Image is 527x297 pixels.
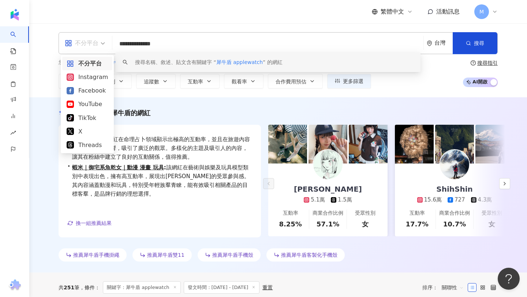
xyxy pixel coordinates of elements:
span: 搜尋 [474,40,484,46]
div: 搜尋指引 [477,60,498,66]
div: 不分平台 [67,59,108,68]
a: 蝦米｜御宅系魚乾女｜動漫 漫畫 玩具 [72,164,164,171]
span: 觀看率 [232,79,247,84]
span: 您可能感興趣： [59,59,94,66]
span: 關聯性 [442,282,464,293]
div: 互動率 [283,210,298,217]
div: 15.6萬 [424,196,442,204]
span: 犀牛盾 applewatch [216,59,263,65]
div: 57.1% [317,219,339,229]
div: 受眾性別 [482,210,502,217]
span: 推薦犀牛盾的網紅 [98,109,150,117]
div: 1.5萬 [338,196,352,204]
span: 換一組推薦結果 [76,220,112,226]
img: post-image [435,125,474,163]
a: ShihShin15.6萬7274.3萬互動率17.7%商業合作比例10.7%受眾性別女 [395,163,514,236]
span: 該網紅在藝術與娛樂及玩具模型類別中表現出色，擁有高互動率，展現出[PERSON_NAME]的受眾參與感。其內容涵蓋動漫和玩具，特別受年輕族羣青睞，能有效吸引相關產品的目標客羣，是品牌行銷的理想選擇。 [72,163,252,198]
div: 727 [455,196,465,204]
div: 4.3萬 [478,196,492,204]
span: appstore [65,40,72,47]
div: YouTube [67,99,108,109]
span: environment [427,41,432,46]
div: 商業合作比例 [313,210,343,217]
span: search [123,60,128,65]
span: M [479,8,484,16]
div: TikTok [67,113,108,123]
span: 關鍵字：犀牛盾 applewatch [103,281,180,294]
div: 8.25% [279,219,302,229]
div: 台灣 [434,40,453,46]
span: question-circle [471,60,476,65]
button: 換一組推薦結果 [67,218,112,229]
span: 合作費用預估 [276,79,306,84]
button: 搜尋 [453,32,497,54]
div: 共 筆 [59,285,79,290]
span: 更多篩選 [343,78,363,84]
span: 推薦犀牛盾手機掛繩 [73,252,119,258]
div: • [67,135,252,161]
span: 追蹤數 [144,79,159,84]
div: 女 [489,219,495,229]
button: 追蹤數 [136,74,176,89]
img: post-image [268,125,307,163]
span: 推薦犀牛盾雙11 [147,252,184,258]
div: 重置 [262,285,273,290]
img: post-image [349,125,388,163]
div: 排序： [422,282,468,293]
span: 此網紅在命理占卜領域顯示出極高的互動率，並且在旅遊內容上也獲得良好反響，吸引了廣泛的觀眾。多樣化的主題及吸引人的內容，讓其在粉絲中建立了良好的互動關係，值得推薦。 [72,135,252,161]
span: 發文時間：[DATE] - [DATE] [184,281,260,294]
div: Instagram [67,72,108,82]
div: 5.1萬 [311,196,325,204]
span: 互動率 [188,79,203,84]
div: 受眾性別 [355,210,375,217]
div: 10.7% [443,219,466,229]
img: KOL Avatar [440,150,469,179]
img: post-image [395,125,434,163]
div: X [67,127,108,136]
div: 互動率 [410,210,425,217]
span: appstore [67,60,74,67]
div: AI 推薦 ： [68,108,150,117]
div: 不分平台 [65,37,98,49]
button: 類型 [59,74,93,89]
button: 性別 [97,74,132,89]
div: 17.7% [405,219,428,229]
div: 女 [362,219,369,229]
button: 觀看率 [224,74,263,89]
img: KOL Avatar [313,150,343,179]
button: 更多篩選 [327,74,371,89]
button: 互動率 [180,74,220,89]
img: chrome extension [8,279,22,291]
div: Facebook [67,86,108,95]
img: post-image [475,125,514,163]
div: 商業合作比例 [439,210,470,217]
span: 條件 ： [79,285,100,290]
span: 繁體中文 [381,8,404,16]
div: ShihShin [429,184,480,194]
span: : [164,164,166,171]
div: Threads [67,140,108,150]
a: [PERSON_NAME]5.1萬1.5萬互動率8.25%商業合作比例57.1%受眾性別女 [268,163,388,236]
div: • [67,163,252,198]
button: 合作費用預估 [268,74,323,89]
span: 推薦犀牛盾手機殼 [212,252,253,258]
span: 251 [64,285,74,290]
a: search [10,26,25,55]
img: post-image [309,125,347,163]
div: [PERSON_NAME] [287,184,369,194]
span: 活動訊息 [436,8,460,15]
div: 搜尋名稱、敘述、貼文含有關鍵字 “ ” 的網紅 [135,58,283,66]
span: 推薦犀牛盾客製化手機殼 [281,252,337,258]
img: logo icon [9,9,20,20]
iframe: Help Scout Beacon - Open [498,268,520,290]
span: rise [10,125,16,142]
